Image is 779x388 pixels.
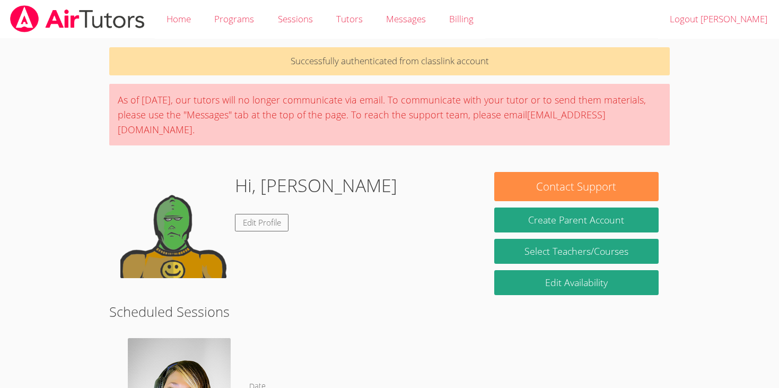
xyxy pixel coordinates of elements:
h1: Hi, [PERSON_NAME] [235,172,397,199]
button: Contact Support [494,172,659,201]
img: airtutors_banner-c4298cdbf04f3fff15de1276eac7730deb9818008684d7c2e4769d2f7ddbe033.png [9,5,146,32]
a: Select Teachers/Courses [494,239,659,264]
span: Messages [386,13,426,25]
a: Edit Availability [494,270,659,295]
a: Edit Profile [235,214,289,231]
h2: Scheduled Sessions [109,301,670,322]
button: Create Parent Account [494,208,659,232]
div: As of [DATE], our tutors will no longer communicate via email. To communicate with your tutor or ... [109,84,670,145]
img: default.png [120,172,226,278]
p: Successfully authenticated from classlink account [109,47,670,75]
